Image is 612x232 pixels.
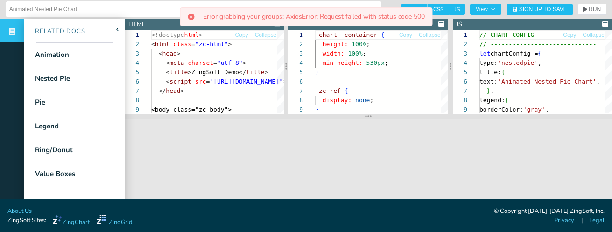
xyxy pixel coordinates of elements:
button: Collapse [418,31,441,40]
div: 1 [125,30,139,40]
span: HTML [401,4,428,15]
span: width: [323,50,345,57]
span: <body class="zc-body"> [151,106,232,113]
div: 1 [453,30,467,40]
span: class [173,41,191,48]
div: 5 [453,68,467,77]
div: 9 [125,105,139,114]
div: 7 [288,86,303,96]
span: Copy [563,32,576,38]
div: 7 [453,86,467,96]
span: Copy [235,32,248,38]
div: 9 [453,105,467,114]
button: Sign Up to Save [507,4,573,15]
span: { [538,50,542,57]
span: "[URL][DOMAIN_NAME]" [210,78,283,85]
div: 8 [288,96,303,105]
span: title [169,69,188,76]
span: // CHART CONFIG [479,31,534,38]
span: ; [370,97,374,104]
div: 6 [125,77,139,86]
button: Collapse [254,31,277,40]
div: 9 [288,105,303,114]
span: } [486,87,490,94]
span: { [345,87,348,94]
input: Untitled Demo [9,2,378,17]
span: min-height: [323,59,363,66]
div: 3 [453,49,467,58]
div: CSS [292,20,304,29]
div: Pie [35,97,45,108]
div: © Copyright [DATE]-[DATE] ZingSoft, Inc. [494,207,605,216]
span: Collapse [583,32,605,38]
span: > [188,69,191,76]
span: head [162,50,176,57]
div: 2 [125,40,139,49]
button: Copy [399,31,413,40]
span: | [581,216,583,225]
span: } [315,69,319,76]
span: Sign Up to Save [519,7,567,12]
span: < [151,41,155,48]
div: 4 [453,58,467,68]
span: , [538,59,542,66]
div: JS [457,20,462,29]
span: script [169,78,191,85]
span: borderColor: [479,106,523,113]
span: // ----------------------------- [479,41,596,48]
span: < [159,50,162,57]
span: View [476,7,496,12]
span: ZingSoft Sites: [7,216,46,225]
span: = [191,41,195,48]
span: > [265,69,268,76]
span: Collapse [419,32,441,38]
span: meta [169,59,184,66]
span: JS [449,4,465,15]
span: < [166,69,169,76]
span: html [184,31,198,38]
span: ; [385,59,388,66]
button: Collapse [582,31,605,40]
a: About Us [7,207,32,216]
span: > [243,59,246,66]
span: display: [323,97,352,104]
span: = [213,59,217,66]
span: < [166,78,169,85]
span: ZingSoft Demo [191,69,239,76]
div: 3 [288,49,303,58]
span: Collapse [255,32,277,38]
span: 'Animated Nested Pie Chart' [498,78,596,85]
span: "zc-html" [195,41,228,48]
span: 'gray' [523,106,545,113]
div: 8 [453,96,467,105]
span: head [166,87,180,94]
span: type: [479,59,498,66]
span: chartConfig = [490,50,538,57]
span: , [545,106,549,113]
span: = [206,78,210,85]
div: Legend [35,121,59,132]
span: title: [479,69,501,76]
span: Copy [399,32,412,38]
span: ; [366,41,370,48]
button: View [470,4,501,15]
div: 4 [125,58,139,68]
a: Privacy [554,216,574,225]
div: HTML [128,20,145,29]
div: 4 [288,58,303,68]
span: legend: [479,97,505,104]
div: 2 [453,40,467,49]
span: CSS [428,4,449,15]
span: none [355,97,370,104]
div: Related Docs [24,27,85,36]
span: src [195,78,206,85]
div: 6 [288,77,303,86]
span: , [490,87,494,94]
span: </ [159,87,166,94]
span: { [381,31,385,38]
span: html [155,41,169,48]
div: 3 [125,49,139,58]
span: </ [239,69,246,76]
span: > [181,87,184,94]
span: , [596,78,600,85]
